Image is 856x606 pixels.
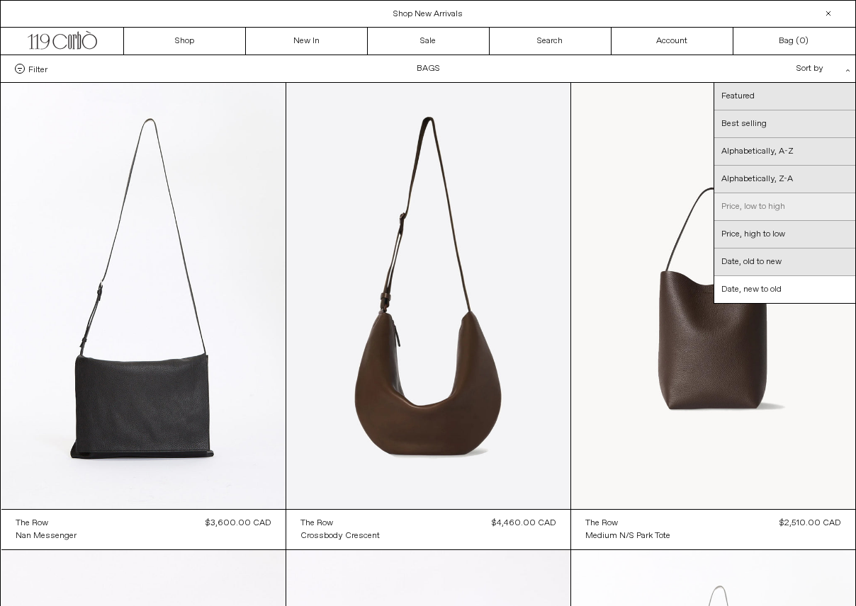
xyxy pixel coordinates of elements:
a: Nan Messenger [16,530,77,542]
a: Search [490,28,612,55]
a: Alphabetically, A-Z [714,138,855,166]
a: Price, low to high [714,193,855,221]
div: $3,600.00 CAD [205,517,271,530]
a: Alphabetically, Z-A [714,166,855,193]
div: The Row [585,518,618,530]
a: Crossbody Crescent [300,530,380,542]
span: 0 [799,35,805,47]
a: Bag () [733,28,855,55]
a: Account [612,28,733,55]
a: The Row [16,517,77,530]
a: Best selling [714,110,855,138]
div: Crossbody Crescent [300,530,380,542]
a: Date, new to old [714,276,855,303]
img: The Row Medium N/S Park Tote [571,83,855,509]
span: Filter [28,64,47,74]
a: Medium N/S Park Tote [585,530,670,542]
img: The Row Nan Messenger Bag [1,83,286,509]
a: Featured [714,83,855,110]
div: Sort by [714,55,841,82]
a: Sale [368,28,490,55]
a: New In [246,28,368,55]
a: The Row [585,517,670,530]
span: ) [799,35,809,47]
div: Nan Messenger [16,530,77,542]
a: The Row [300,517,380,530]
a: Date, old to new [714,248,855,276]
div: The Row [300,518,333,530]
img: The Row Crossbody Crescent in dark brown [286,83,570,509]
a: Shop [124,28,246,55]
div: $2,510.00 CAD [779,517,841,530]
div: Medium N/S Park Tote [585,530,670,542]
div: The Row [16,518,48,530]
div: $4,460.00 CAD [492,517,556,530]
a: Shop New Arrivals [393,8,463,20]
a: Price, high to low [714,221,855,248]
